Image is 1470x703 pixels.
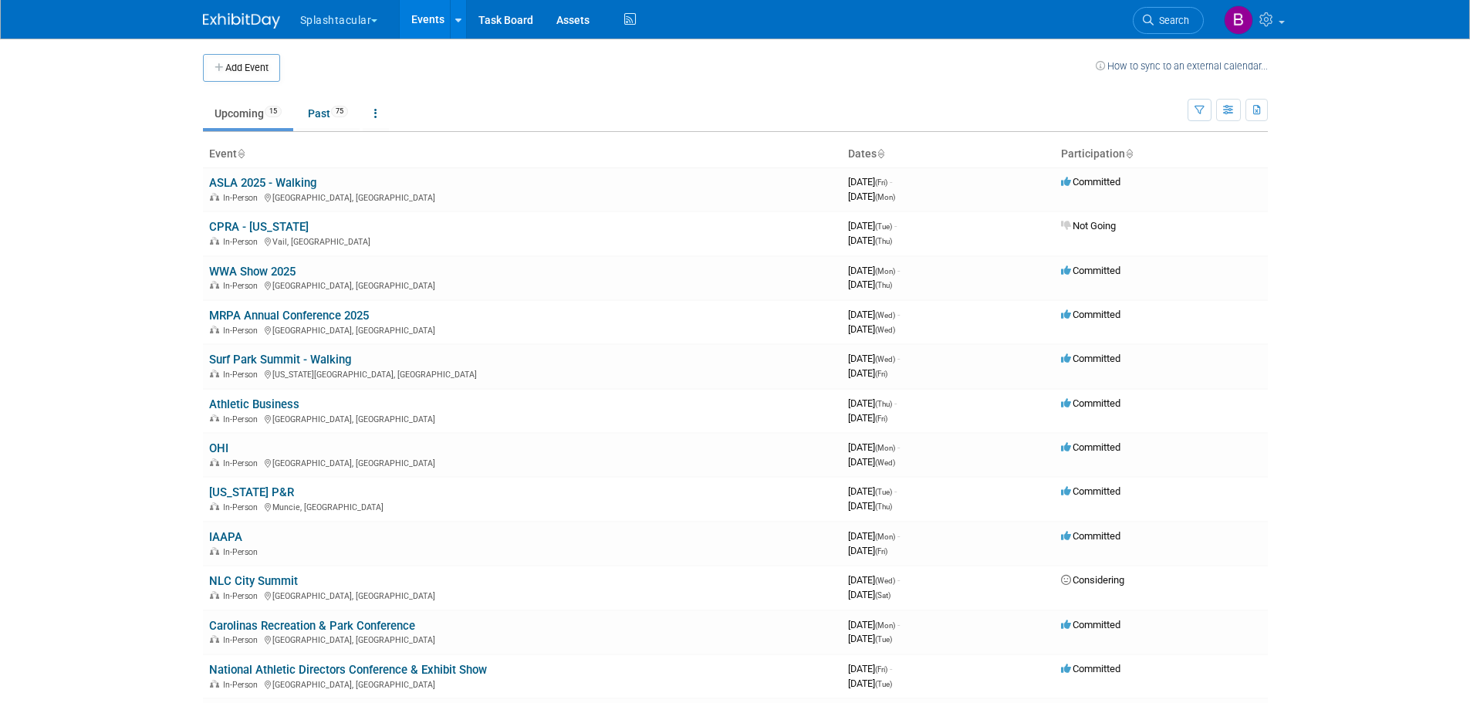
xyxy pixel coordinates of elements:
[209,589,836,601] div: [GEOGRAPHIC_DATA], [GEOGRAPHIC_DATA]
[223,591,262,601] span: In-Person
[209,397,299,411] a: Athletic Business
[875,326,895,334] span: (Wed)
[1061,220,1116,232] span: Not Going
[897,530,900,542] span: -
[848,353,900,364] span: [DATE]
[848,176,892,188] span: [DATE]
[223,414,262,424] span: In-Person
[877,147,884,160] a: Sort by Start Date
[848,220,897,232] span: [DATE]
[209,619,415,633] a: Carolinas Recreation & Park Conference
[1224,5,1253,35] img: Brian Faulkner
[209,353,351,367] a: Surf Park Summit - Walking
[875,547,887,556] span: (Fri)
[875,532,895,541] span: (Mon)
[875,370,887,378] span: (Fri)
[223,635,262,645] span: In-Person
[210,635,219,643] img: In-Person Event
[894,220,897,232] span: -
[203,13,280,29] img: ExhibitDay
[848,500,892,512] span: [DATE]
[209,176,316,190] a: ASLA 2025 - Walking
[842,141,1055,167] th: Dates
[875,502,892,511] span: (Thu)
[875,281,892,289] span: (Thu)
[209,191,836,203] div: [GEOGRAPHIC_DATA], [GEOGRAPHIC_DATA]
[1061,530,1120,542] span: Committed
[223,193,262,203] span: In-Person
[210,591,219,599] img: In-Person Event
[848,574,900,586] span: [DATE]
[875,665,887,674] span: (Fri)
[875,414,887,423] span: (Fri)
[210,370,219,377] img: In-Person Event
[210,281,219,289] img: In-Person Event
[875,400,892,408] span: (Thu)
[890,176,892,188] span: -
[209,220,309,234] a: CPRA - [US_STATE]
[209,485,294,499] a: [US_STATE] P&R
[848,545,887,556] span: [DATE]
[848,530,900,542] span: [DATE]
[265,106,282,117] span: 15
[848,663,892,674] span: [DATE]
[209,441,228,455] a: OHI
[848,367,887,379] span: [DATE]
[210,193,219,201] img: In-Person Event
[223,237,262,247] span: In-Person
[890,663,892,674] span: -
[848,441,900,453] span: [DATE]
[897,265,900,276] span: -
[209,323,836,336] div: [GEOGRAPHIC_DATA], [GEOGRAPHIC_DATA]
[875,178,887,187] span: (Fri)
[848,309,900,320] span: [DATE]
[848,678,892,689] span: [DATE]
[209,633,836,645] div: [GEOGRAPHIC_DATA], [GEOGRAPHIC_DATA]
[897,574,900,586] span: -
[848,397,897,409] span: [DATE]
[1061,619,1120,630] span: Committed
[203,99,293,128] a: Upcoming15
[1061,353,1120,364] span: Committed
[1125,147,1133,160] a: Sort by Participation Type
[875,193,895,201] span: (Mon)
[210,680,219,688] img: In-Person Event
[209,309,369,323] a: MRPA Annual Conference 2025
[223,502,262,512] span: In-Person
[223,326,262,336] span: In-Person
[848,191,895,202] span: [DATE]
[848,279,892,290] span: [DATE]
[1061,309,1120,320] span: Committed
[875,311,895,319] span: (Wed)
[897,441,900,453] span: -
[875,591,890,600] span: (Sat)
[209,367,836,380] div: [US_STATE][GEOGRAPHIC_DATA], [GEOGRAPHIC_DATA]
[875,444,895,452] span: (Mon)
[848,323,895,335] span: [DATE]
[875,237,892,245] span: (Thu)
[875,635,892,644] span: (Tue)
[875,355,895,363] span: (Wed)
[331,106,348,117] span: 75
[875,680,892,688] span: (Tue)
[848,456,895,468] span: [DATE]
[1061,485,1120,497] span: Committed
[203,54,280,82] button: Add Event
[1061,441,1120,453] span: Committed
[210,547,219,555] img: In-Person Event
[237,147,245,160] a: Sort by Event Name
[1061,265,1120,276] span: Committed
[223,281,262,291] span: In-Person
[1061,574,1124,586] span: Considering
[897,353,900,364] span: -
[875,458,895,467] span: (Wed)
[848,589,890,600] span: [DATE]
[894,397,897,409] span: -
[875,621,895,630] span: (Mon)
[897,619,900,630] span: -
[210,458,219,466] img: In-Person Event
[209,279,836,291] div: [GEOGRAPHIC_DATA], [GEOGRAPHIC_DATA]
[209,412,836,424] div: [GEOGRAPHIC_DATA], [GEOGRAPHIC_DATA]
[209,500,836,512] div: Muncie, [GEOGRAPHIC_DATA]
[875,267,895,275] span: (Mon)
